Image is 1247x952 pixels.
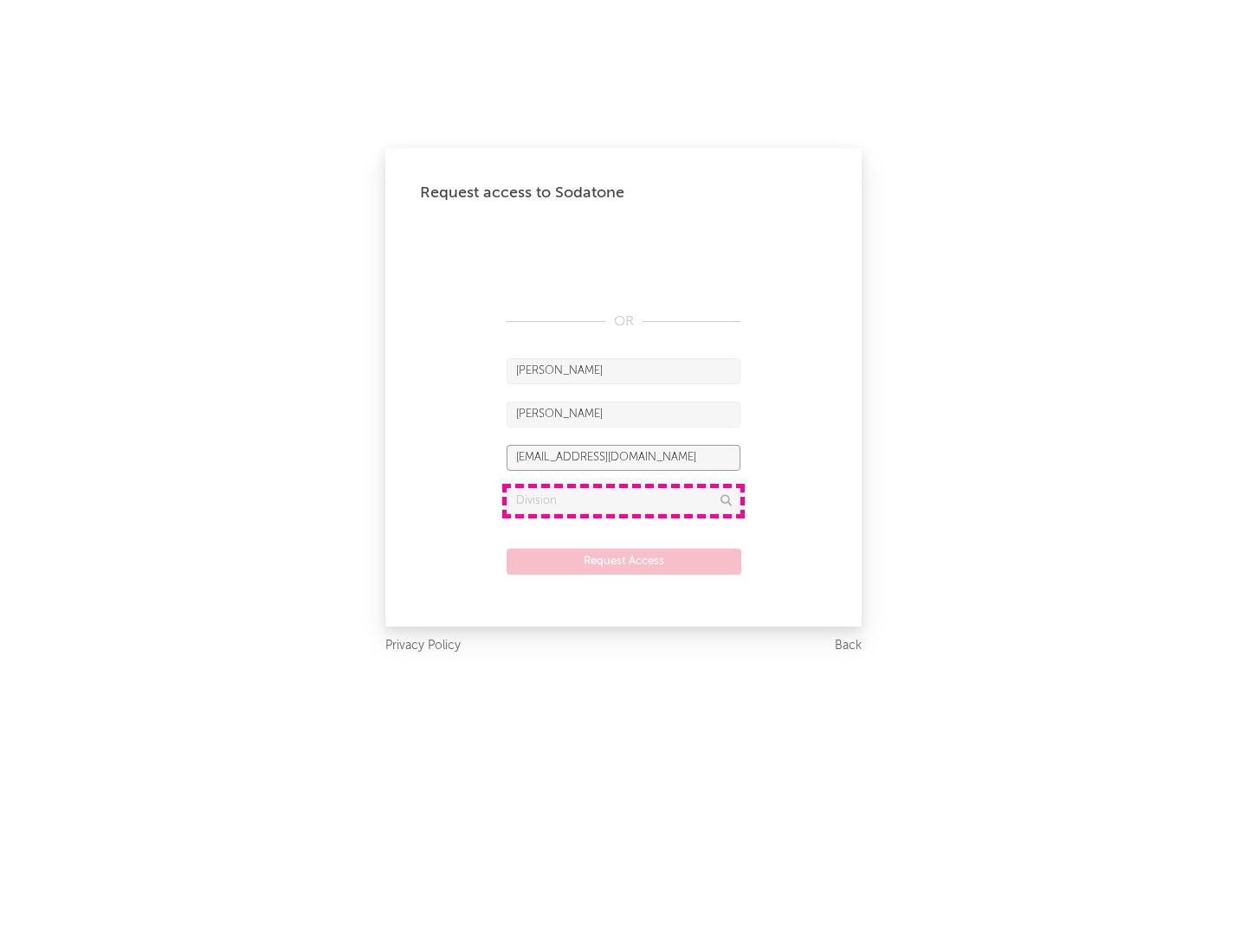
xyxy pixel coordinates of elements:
[507,549,741,575] button: Request Access
[507,402,740,428] input: Last Name
[507,358,740,384] input: First Name
[385,635,461,657] a: Privacy Policy
[420,183,827,203] div: Request access to Sodatone
[507,445,740,471] input: Email
[507,488,740,514] input: Division
[507,312,740,332] div: OR
[835,635,862,657] a: Back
